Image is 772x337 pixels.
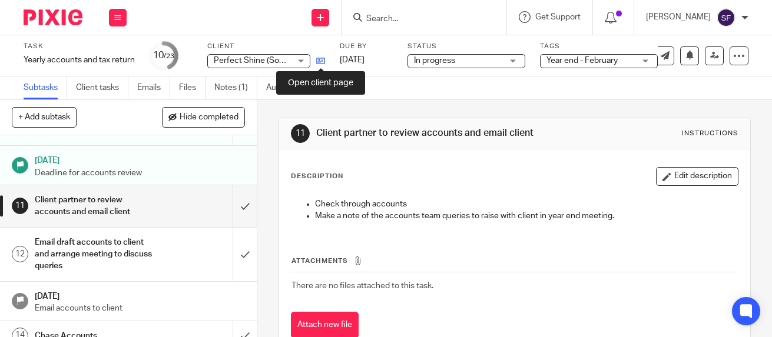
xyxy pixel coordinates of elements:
h1: [DATE] [35,152,245,166]
h1: Client partner to review accounts and email client [316,127,540,139]
p: Deadline for accounts review [35,167,245,179]
div: 10 [153,49,174,62]
label: Client [207,42,325,51]
small: /23 [164,53,174,59]
p: Description [291,172,343,181]
img: svg%3E [717,8,735,27]
div: 12 [12,246,28,262]
button: + Add subtask [12,107,77,127]
img: Pixie [24,9,82,25]
button: Hide completed [162,107,245,127]
span: [DATE] [340,56,365,64]
h1: Email draft accounts to client and arrange meeting to discuss queries [35,233,159,275]
h1: [DATE] [35,288,245,302]
input: Search [365,14,471,25]
span: Attachments [291,258,348,264]
label: Task [24,42,135,51]
a: Files [179,76,206,99]
div: Yearly accounts and tax return [24,54,135,66]
p: Make a note of the accounts team queries to raise with client in year end meeting. [315,210,737,222]
label: Status [407,42,525,51]
div: 11 [12,198,28,214]
p: Check through accounts [315,198,737,210]
span: Perfect Shine (South) Limited [214,56,323,65]
p: [PERSON_NAME] [646,11,711,23]
span: Hide completed [180,113,238,122]
span: In progress [414,56,455,65]
div: Instructions [682,129,738,138]
h1: Client partner to review accounts and email client [35,191,159,221]
label: Due by [340,42,393,51]
a: Subtasks [24,76,67,99]
span: Get Support [535,13,581,21]
a: Emails [137,76,170,99]
label: Tags [540,42,658,51]
a: Client tasks [76,76,128,99]
p: Email accounts to client [35,302,245,314]
a: Notes (1) [214,76,257,99]
button: Edit description [656,167,738,186]
span: Year end - February [546,56,618,65]
a: Audit logs [266,76,312,99]
div: 11 [291,124,310,143]
span: There are no files attached to this task. [291,282,433,290]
